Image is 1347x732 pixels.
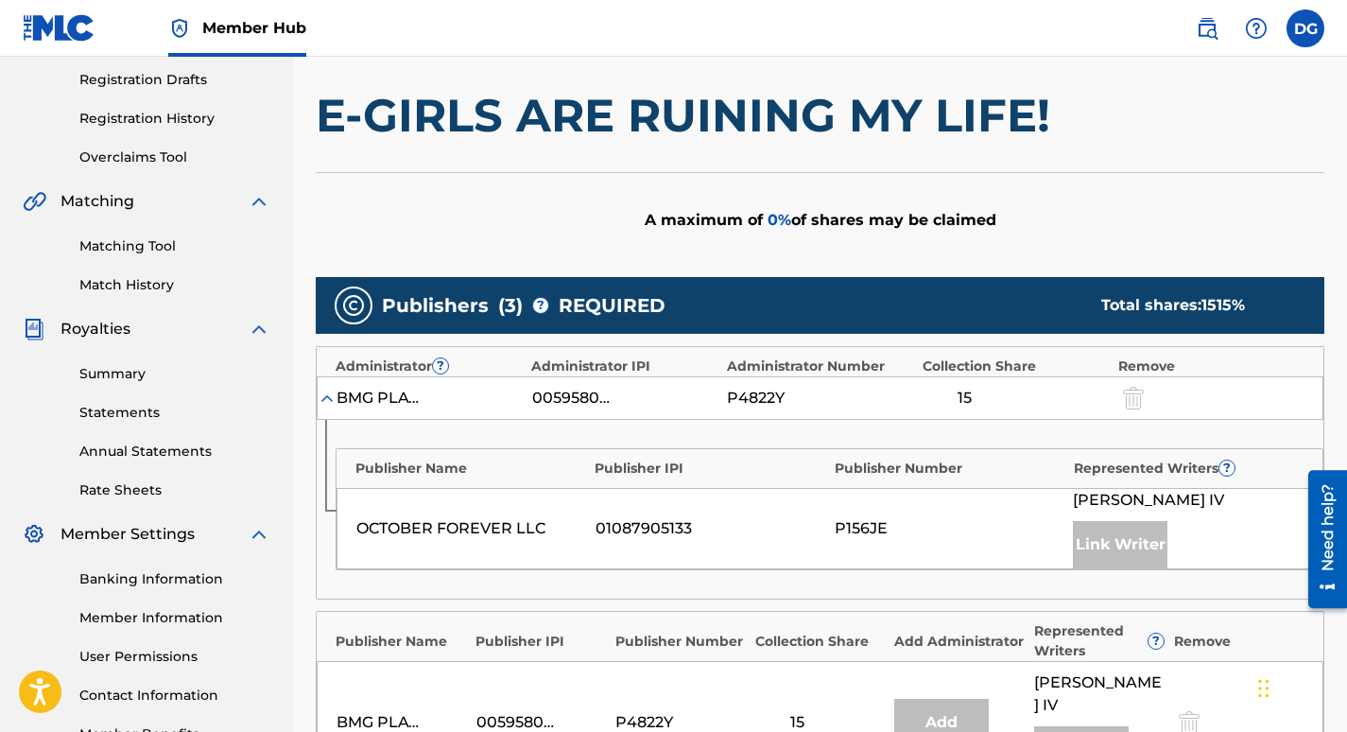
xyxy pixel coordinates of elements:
a: User Permissions [79,647,270,667]
span: ? [433,358,448,374]
div: Publisher Number [835,459,1064,479]
div: Publisher Name [336,632,466,652]
div: A maximum of of shares may be claimed [316,172,1324,268]
iframe: Chat Widget [1252,641,1347,732]
img: Matching [23,190,46,213]
span: 1515 % [1201,296,1245,314]
img: expand-cell-toggle [318,389,337,408]
img: expand [248,318,270,340]
img: publishers [342,294,365,317]
iframe: Resource Center [1294,463,1347,616]
div: Publisher Name [355,459,585,479]
span: [PERSON_NAME] IV [1073,489,1224,512]
a: Registration History [79,109,270,129]
div: 01087905133 [596,517,825,540]
div: Publisher IPI [475,632,606,652]
span: ? [533,298,548,313]
div: Collection Share [923,357,1109,376]
span: REQUIRED [559,291,665,320]
div: Add Administrator [894,632,1025,652]
span: ( 3 ) [498,291,523,320]
a: Member Information [79,608,270,628]
img: expand [248,523,270,546]
img: search [1196,17,1218,40]
a: Summary [79,364,270,384]
a: Statements [79,403,270,423]
div: Publisher Number [615,632,746,652]
div: Drag [1258,660,1269,717]
a: Registration Drafts [79,70,270,90]
span: ? [1219,461,1235,476]
div: OCTOBER FOREVER LLC [356,517,586,540]
div: Administrator Number [727,357,913,376]
span: Member Settings [60,523,195,546]
img: expand [248,190,270,213]
div: Represented Writers [1034,621,1165,661]
img: help [1245,17,1268,40]
a: Public Search [1188,9,1226,47]
img: MLC Logo [23,14,95,42]
span: Member Hub [202,17,306,39]
span: ? [1148,634,1164,649]
a: Rate Sheets [79,480,270,500]
div: Collection Share [755,632,886,652]
div: User Menu [1287,9,1324,47]
a: Matching Tool [79,236,270,256]
div: Administrator [336,357,522,376]
h1: E-GIRLS ARE RUINING MY LIFE! [316,87,1324,144]
div: Help [1237,9,1275,47]
div: Represented Writers [1074,459,1304,479]
a: Banking Information [79,569,270,589]
a: Contact Information [79,686,270,706]
a: Overclaims Tool [79,148,270,167]
span: Publishers [382,291,489,320]
div: Remove [1174,632,1304,652]
img: Royalties [23,318,45,340]
div: Administrator IPI [531,357,717,376]
span: Matching [60,190,134,213]
div: P156JE [835,517,1064,540]
img: Member Settings [23,523,45,546]
div: Remove [1118,357,1304,376]
img: Top Rightsholder [168,17,191,40]
a: Annual Statements [79,442,270,462]
a: Match History [79,275,270,295]
span: Royalties [60,318,130,340]
span: [PERSON_NAME] IV [1034,671,1165,717]
div: Publisher IPI [595,459,824,479]
span: 0 % [768,211,791,229]
div: Total shares: [1101,294,1287,317]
